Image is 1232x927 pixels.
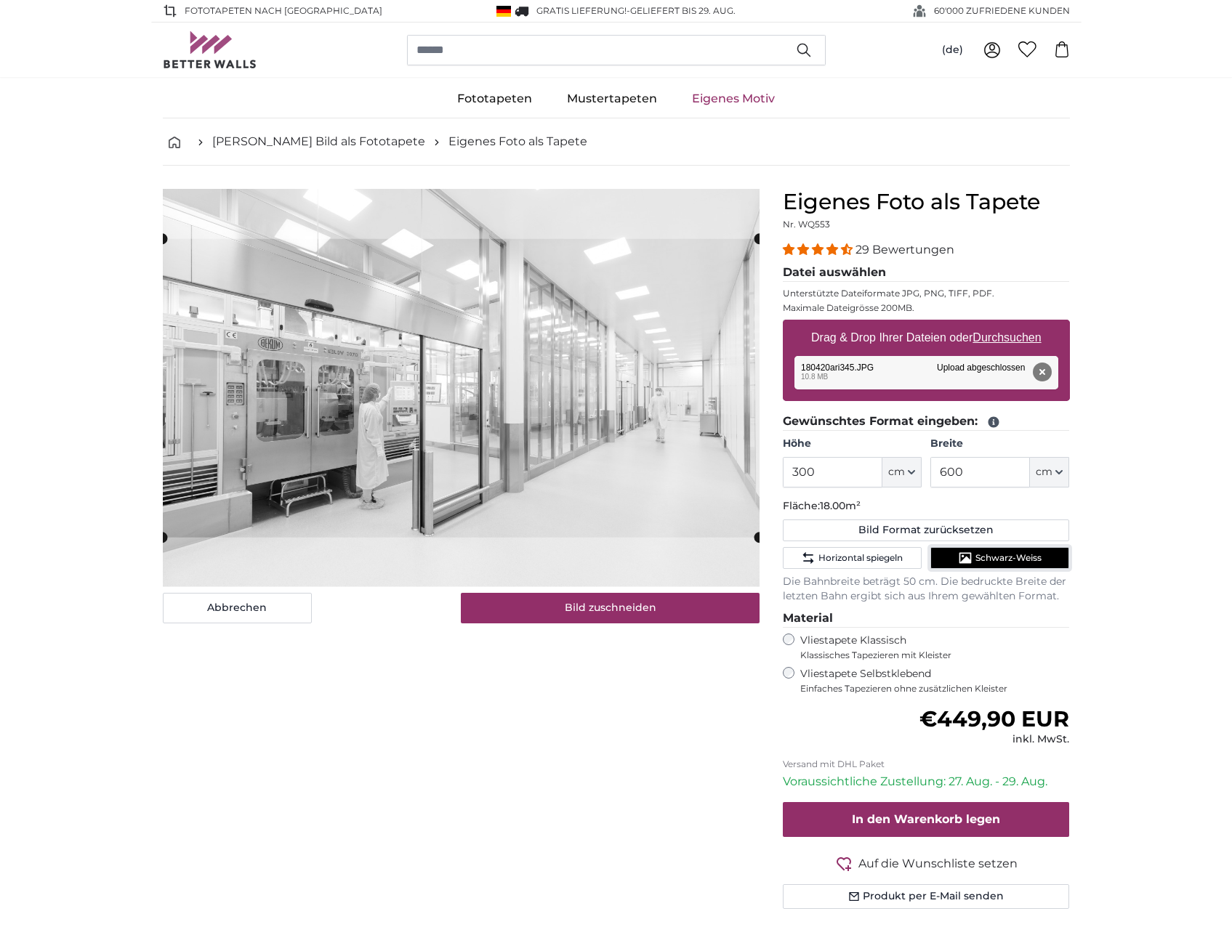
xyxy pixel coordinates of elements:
span: Horizontal spiegeln [818,552,903,564]
a: Mustertapeten [549,80,675,118]
p: Fläche: [783,499,1070,514]
span: GRATIS Lieferung! [536,5,627,16]
button: cm [882,457,922,487]
p: Unterstützte Dateiformate JPG, PNG, TIFF, PDF. [783,288,1070,299]
button: (de) [930,37,975,63]
u: Durchsuchen [973,331,1041,344]
span: Klassisches Tapezieren mit Kleister [800,649,1058,661]
span: 4.34 stars [783,243,855,256]
label: Drag & Drop Ihrer Dateien oder [805,323,1047,352]
span: Nr. WQ553 [783,219,830,230]
a: Fototapeten [440,80,549,118]
label: Vliestapete Klassisch [800,633,1058,661]
a: [PERSON_NAME] Bild als Fototapete [212,133,425,150]
legend: Gewünschtes Format eingeben: [783,413,1070,431]
p: Voraussichtliche Zustellung: 27. Aug. - 29. Aug. [783,773,1070,790]
nav: breadcrumbs [163,118,1070,166]
a: Eigenes Foto als Tapete [448,133,587,150]
button: Auf die Wunschliste setzen [783,854,1070,873]
span: cm [888,465,905,479]
button: Bild Format zurücksetzen [783,519,1070,541]
a: Eigenes Motiv [675,80,792,118]
label: Breite [930,437,1069,451]
span: 18.00m² [820,499,861,512]
span: 60'000 ZUFRIEDENE KUNDEN [934,4,1070,17]
span: Fototapeten nach [GEOGRAPHIC_DATA] [185,4,382,17]
legend: Material [783,610,1070,628]
label: Höhe [783,437,922,451]
p: Maximale Dateigrösse 200MB. [783,302,1070,314]
span: 29 Bewertungen [855,243,954,256]
img: Betterwalls [163,31,257,68]
span: Einfaches Tapezieren ohne zusätzlichen Kleister [800,683,1070,695]
p: Die Bahnbreite beträgt 50 cm. Die bedruckte Breite der letzten Bahn ergibt sich aus Ihrem gewählt... [783,575,1070,604]
label: Vliestapete Selbstklebend [800,667,1070,695]
h1: Eigenes Foto als Tapete [783,189,1070,215]
span: - [627,5,736,16]
button: Abbrechen [163,593,312,623]
button: cm [1030,457,1069,487]
button: Schwarz-Weiss [930,547,1069,569]
span: cm [1036,465,1052,479]
span: €449,90 EUR [919,705,1069,732]
span: Auf die Wunschliste setzen [858,855,1018,873]
p: Versand mit DHL Paket [783,758,1070,770]
button: In den Warenkorb legen [783,802,1070,837]
button: Produkt per E-Mail senden [783,884,1070,909]
span: In den Warenkorb legen [852,812,1000,826]
span: Geliefert bis 29. Aug. [630,5,736,16]
button: Horizontal spiegeln [783,547,922,569]
img: Deutschland [496,6,511,17]
span: Schwarz-Weiss [975,552,1042,564]
button: Bild zuschneiden [461,593,760,623]
legend: Datei auswählen [783,264,1070,282]
div: inkl. MwSt. [919,732,1069,747]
